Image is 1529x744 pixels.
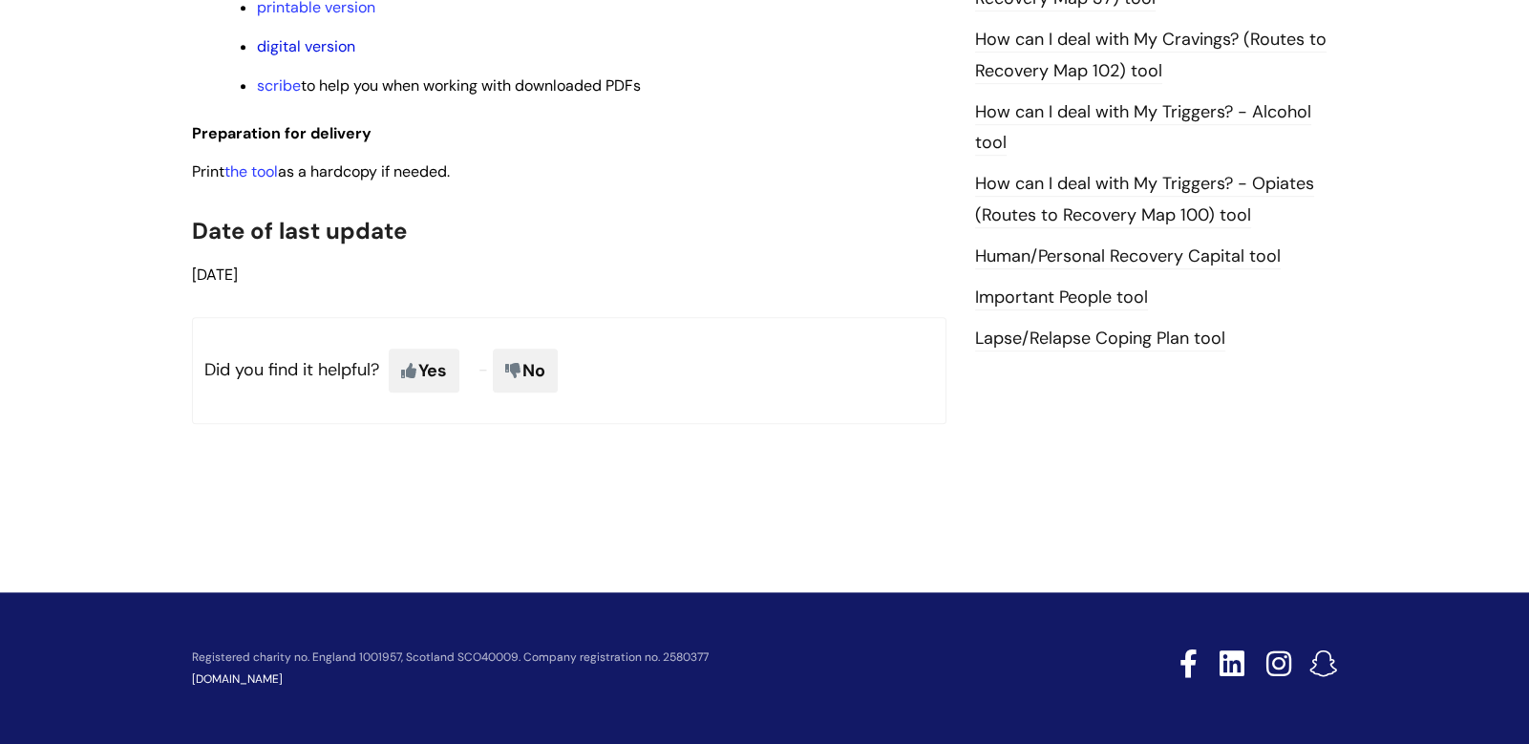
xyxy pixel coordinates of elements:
[224,161,278,181] a: the tool
[192,265,238,285] span: [DATE]
[192,161,450,181] span: Print as a hardcopy if needed.
[257,36,355,56] a: digital version
[192,671,283,687] a: [DOMAIN_NAME]
[257,75,301,96] a: scribe
[975,28,1327,83] a: How can I deal with My Cravings? (Routes to Recovery Map 102) tool
[975,286,1148,310] a: Important People tool
[975,100,1311,156] a: How can I deal with My Triggers? - Alcohol tool
[192,651,1044,664] p: Registered charity no. England 1001957, Scotland SCO40009. Company registration no. 2580377
[192,317,946,424] p: Did you find it helpful?
[389,349,459,393] span: Yes
[192,216,407,245] span: Date of last update
[975,172,1314,227] a: How can I deal with My Triggers? - Opiates (Routes to Recovery Map 100) tool
[975,244,1281,269] a: Human/Personal Recovery Capital tool
[493,349,558,393] span: No
[192,123,372,143] span: Preparation for delivery
[257,75,641,96] span: to help you when working with downloaded PDFs
[975,327,1225,351] a: Lapse/Relapse Coping Plan tool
